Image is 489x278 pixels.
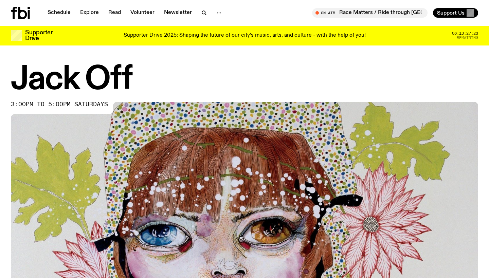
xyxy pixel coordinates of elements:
[104,8,125,18] a: Read
[312,8,428,18] button: On AirRace Matters / Ride through [GEOGRAPHIC_DATA] and [GEOGRAPHIC_DATA]
[25,30,52,41] h3: Supporter Drive
[452,32,478,35] span: 06:13:27:23
[457,36,478,40] span: Remaining
[126,8,159,18] a: Volunteer
[76,8,103,18] a: Explore
[11,102,108,107] span: 3:00pm to 5:00pm saturdays
[437,10,465,16] span: Support Us
[43,8,75,18] a: Schedule
[433,8,478,18] button: Support Us
[160,8,196,18] a: Newsletter
[124,33,366,39] p: Supporter Drive 2025: Shaping the future of our city’s music, arts, and culture - with the help o...
[11,64,478,95] h1: Jack Off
